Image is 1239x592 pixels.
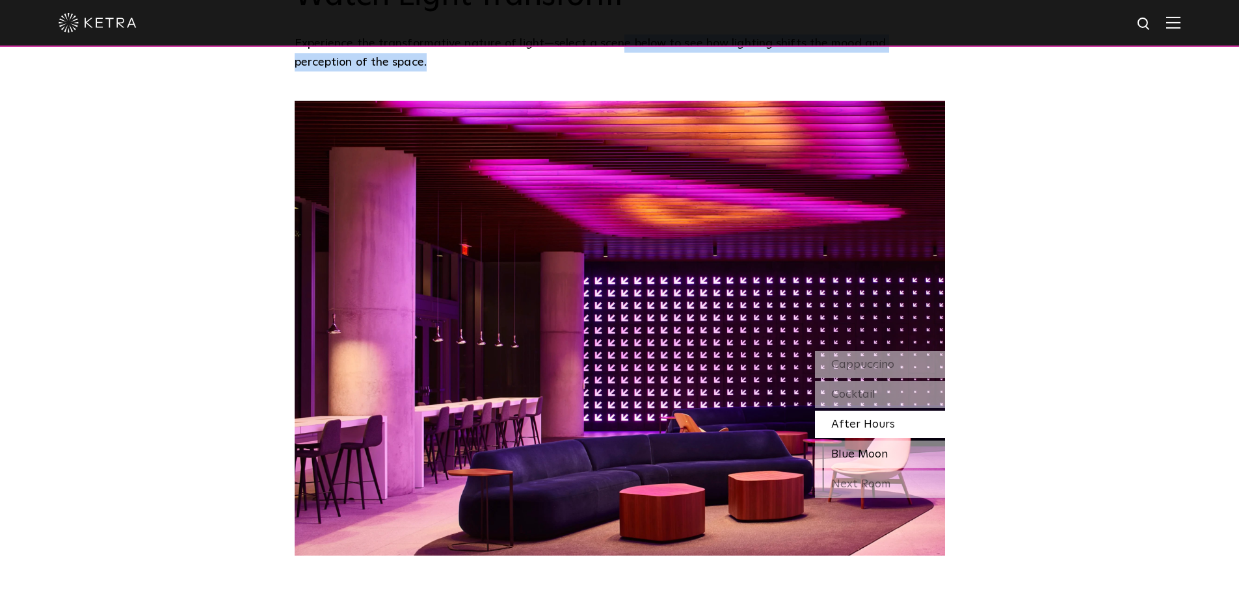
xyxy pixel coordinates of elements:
[831,418,895,430] span: After Hours
[831,448,888,460] span: Blue Moon
[815,470,945,498] div: Next Room
[831,359,894,370] span: Cappuccino
[1136,16,1152,32] img: search icon
[295,34,939,71] p: Experience the transformative nature of light—select a scene below to see how lighting shifts the...
[295,101,945,556] img: SS_SXSW_Desktop_Pink
[59,13,137,32] img: ketra-logo-2019-white
[1166,16,1180,29] img: Hamburger%20Nav.svg
[831,389,875,400] span: Cocktail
